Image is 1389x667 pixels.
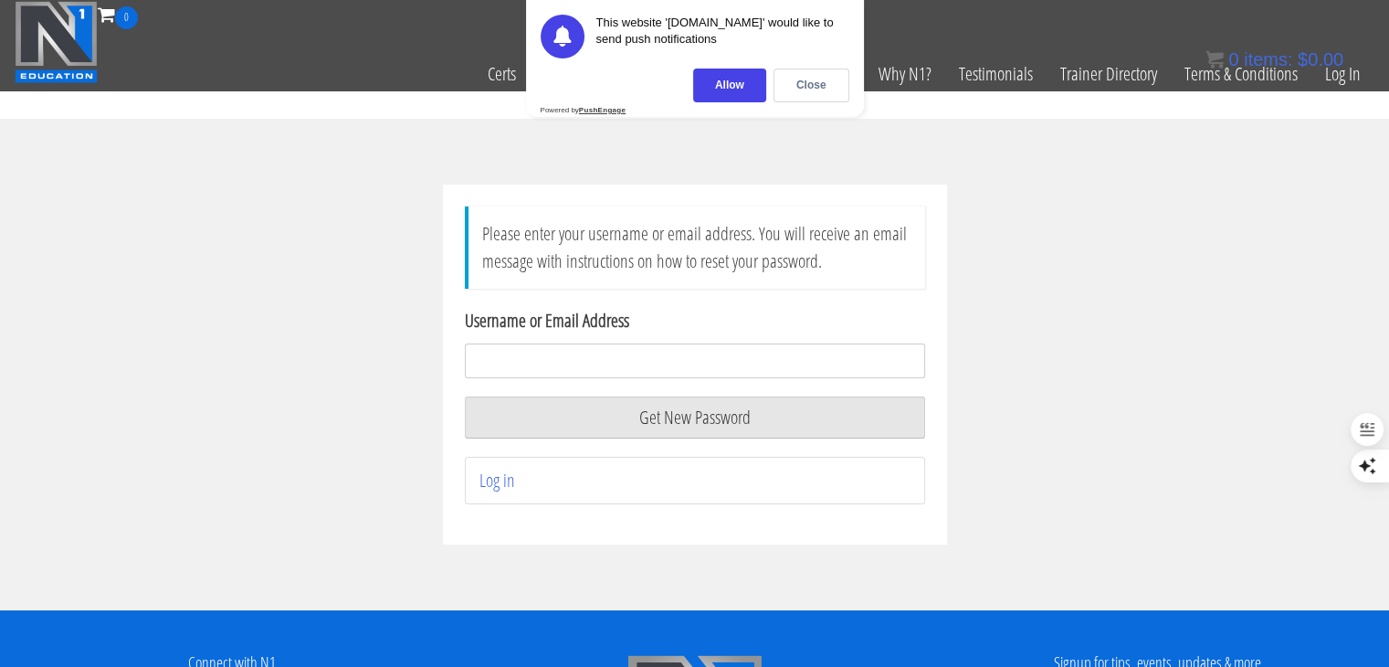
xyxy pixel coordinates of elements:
span: items: [1244,49,1292,69]
a: Log In [1311,29,1374,119]
label: Username or Email Address [465,307,925,334]
div: This website '[DOMAIN_NAME]' would like to send push notifications [596,15,849,58]
strong: PushEngage [579,106,626,114]
a: 0 items: $0.00 [1205,49,1343,69]
button: Get New Password [465,397,925,439]
img: icon11.png [1205,50,1224,69]
div: Close [773,69,849,102]
a: Why N1? [865,29,945,119]
a: Trainer Directory [1047,29,1171,119]
span: 0 [115,6,138,29]
img: n1-education [15,1,98,83]
a: Testimonials [945,29,1047,119]
bdi: 0.00 [1298,49,1343,69]
a: Log in [479,468,515,492]
p: Please enter your username or email address. You will receive an email message with instructions ... [465,206,925,289]
span: 0 [1228,49,1238,69]
a: 0 [98,2,138,26]
div: Allow [693,69,766,102]
a: Terms & Conditions [1171,29,1311,119]
a: Certs [474,29,530,119]
div: Powered by [541,106,626,114]
span: $ [1298,49,1308,69]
